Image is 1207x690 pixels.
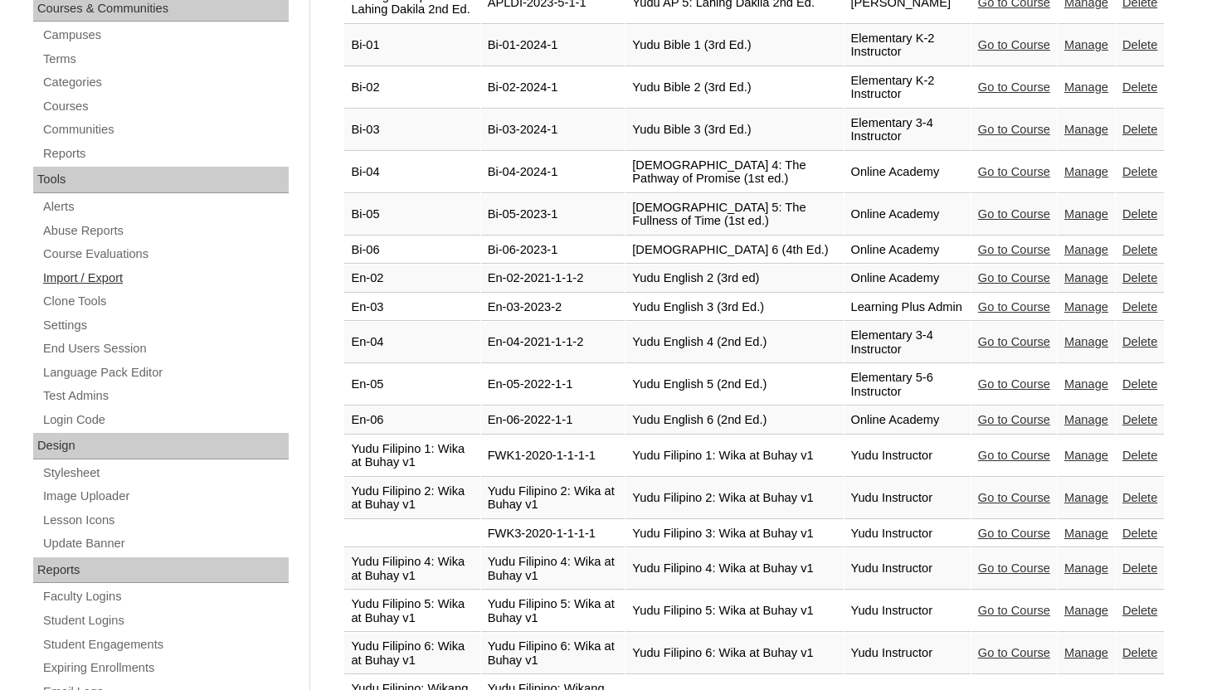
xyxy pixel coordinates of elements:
[978,491,1050,504] a: Go to Course
[978,300,1050,313] a: Go to Course
[844,152,971,193] td: Online Academy
[481,109,625,151] td: Bi-03-2024-1
[41,362,289,383] a: Language Pack Editor
[1122,491,1157,504] a: Delete
[625,25,843,66] td: Yudu Bible 1 (3rd Ed.)
[625,265,843,293] td: Yudu English 2 (3rd ed)
[978,123,1050,136] a: Go to Course
[978,413,1050,426] a: Go to Course
[625,478,843,519] td: Yudu Filipino 2: Wika at Buhay v1
[978,604,1050,617] a: Go to Course
[41,586,289,607] a: Faculty Logins
[625,194,843,236] td: [DEMOGRAPHIC_DATA] 5: The Fullness of Time (1st ed.)
[978,449,1050,462] a: Go to Course
[41,244,289,265] a: Course Evaluations
[481,322,625,363] td: En-04-2021-1-1-2
[1122,377,1157,391] a: Delete
[625,364,843,406] td: Yudu English 5 (2nd Ed.)
[1122,123,1157,136] a: Delete
[1122,646,1157,659] a: Delete
[41,221,289,241] a: Abuse Reports
[1064,335,1108,348] a: Manage
[41,197,289,217] a: Alerts
[481,294,625,322] td: En-03-2023-2
[41,510,289,531] a: Lesson Icons
[344,364,479,406] td: En-05
[344,265,479,293] td: En-02
[1122,335,1157,348] a: Delete
[344,67,479,109] td: Bi-02
[1122,207,1157,221] a: Delete
[344,294,479,322] td: En-03
[1064,165,1108,178] a: Manage
[1064,377,1108,391] a: Manage
[41,610,289,631] a: Student Logins
[1064,491,1108,504] a: Manage
[41,386,289,406] a: Test Admins
[978,377,1050,391] a: Go to Course
[481,548,625,590] td: Yudu Filipino 4: Wika at Buhay v1
[625,633,843,674] td: Yudu Filipino 6: Wika at Buhay v1
[844,109,971,151] td: Elementary 3-4 Instructor
[844,236,971,265] td: Online Academy
[978,243,1050,256] a: Go to Course
[978,165,1050,178] a: Go to Course
[978,527,1050,540] a: Go to Course
[481,478,625,519] td: Yudu Filipino 2: Wika at Buhay v1
[33,433,289,459] div: Design
[844,364,971,406] td: Elementary 5-6 Instructor
[41,268,289,289] a: Import / Export
[978,561,1050,575] a: Go to Course
[844,406,971,435] td: Online Academy
[41,463,289,483] a: Stylesheet
[625,520,843,548] td: Yudu Filipino 3: Wika at Buhay v1
[1064,449,1108,462] a: Manage
[844,294,971,322] td: Learning Plus Admin
[844,478,971,519] td: Yudu Instructor
[41,96,289,117] a: Courses
[625,435,843,477] td: Yudu Filipino 1: Wika at Buhay v1
[41,291,289,312] a: Clone Tools
[481,25,625,66] td: Bi-01-2024-1
[625,590,843,632] td: Yudu Filipino 5: Wika at Buhay v1
[978,207,1050,221] a: Go to Course
[844,25,971,66] td: Elementary K-2 Instructor
[844,590,971,632] td: Yudu Instructor
[481,152,625,193] td: Bi-04-2024-1
[1122,300,1157,313] a: Delete
[41,25,289,46] a: Campuses
[344,322,479,363] td: En-04
[844,520,971,548] td: Yudu Instructor
[1122,80,1157,94] a: Delete
[625,406,843,435] td: Yudu English 6 (2nd Ed.)
[1122,243,1157,256] a: Delete
[1064,243,1108,256] a: Manage
[344,590,479,632] td: Yudu Filipino 5: Wika at Buhay v1
[844,322,971,363] td: Elementary 3-4 Instructor
[625,236,843,265] td: [DEMOGRAPHIC_DATA] 6 (4th Ed.)
[1122,271,1157,284] a: Delete
[844,67,971,109] td: Elementary K-2 Instructor
[33,557,289,584] div: Reports
[481,406,625,435] td: En-06-2022-1-1
[1064,646,1108,659] a: Manage
[844,435,971,477] td: Yudu Instructor
[625,548,843,590] td: Yudu Filipino 4: Wika at Buhay v1
[978,646,1050,659] a: Go to Course
[33,167,289,193] div: Tools
[1064,80,1108,94] a: Manage
[1064,527,1108,540] a: Manage
[481,364,625,406] td: En-05-2022-1-1
[625,294,843,322] td: Yudu English 3 (3rd Ed.)
[844,265,971,293] td: Online Academy
[481,435,625,477] td: FWK1-2020-1-1-1-1
[41,338,289,359] a: End Users Session
[344,25,479,66] td: Bi-01
[978,271,1050,284] a: Go to Course
[41,634,289,655] a: Student Engagements
[625,322,843,363] td: Yudu English 4 (2nd Ed.)
[1122,449,1157,462] a: Delete
[344,109,479,151] td: Bi-03
[344,194,479,236] td: Bi-05
[1122,527,1157,540] a: Delete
